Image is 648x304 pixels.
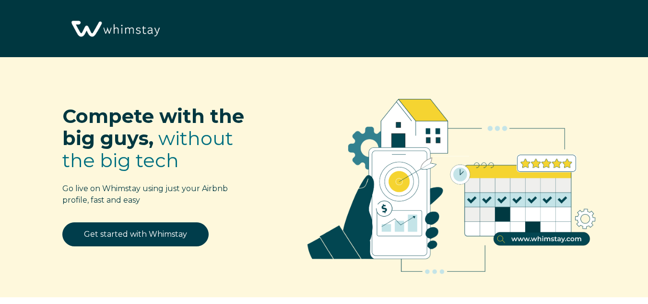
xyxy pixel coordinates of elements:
[67,5,163,54] img: Whimstay Logo-02 1
[62,222,209,246] a: Get started with Whimstay
[62,104,244,150] span: Compete with the big guys,
[62,126,233,172] span: without the big tech
[62,184,228,205] span: Go live on Whimstay using just your Airbnb profile, fast and easy
[284,72,619,292] img: RBO Ilustrations-02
